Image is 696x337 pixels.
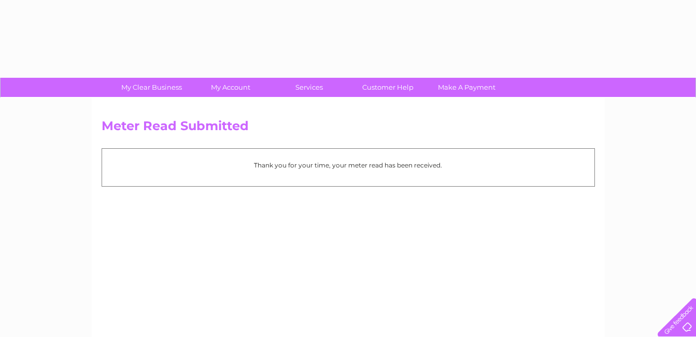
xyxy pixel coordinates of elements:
a: My Account [188,78,273,97]
a: My Clear Business [109,78,194,97]
a: Make A Payment [424,78,509,97]
a: Customer Help [345,78,431,97]
a: Services [266,78,352,97]
p: Thank you for your time, your meter read has been received. [107,160,589,170]
h2: Meter Read Submitted [102,119,595,138]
